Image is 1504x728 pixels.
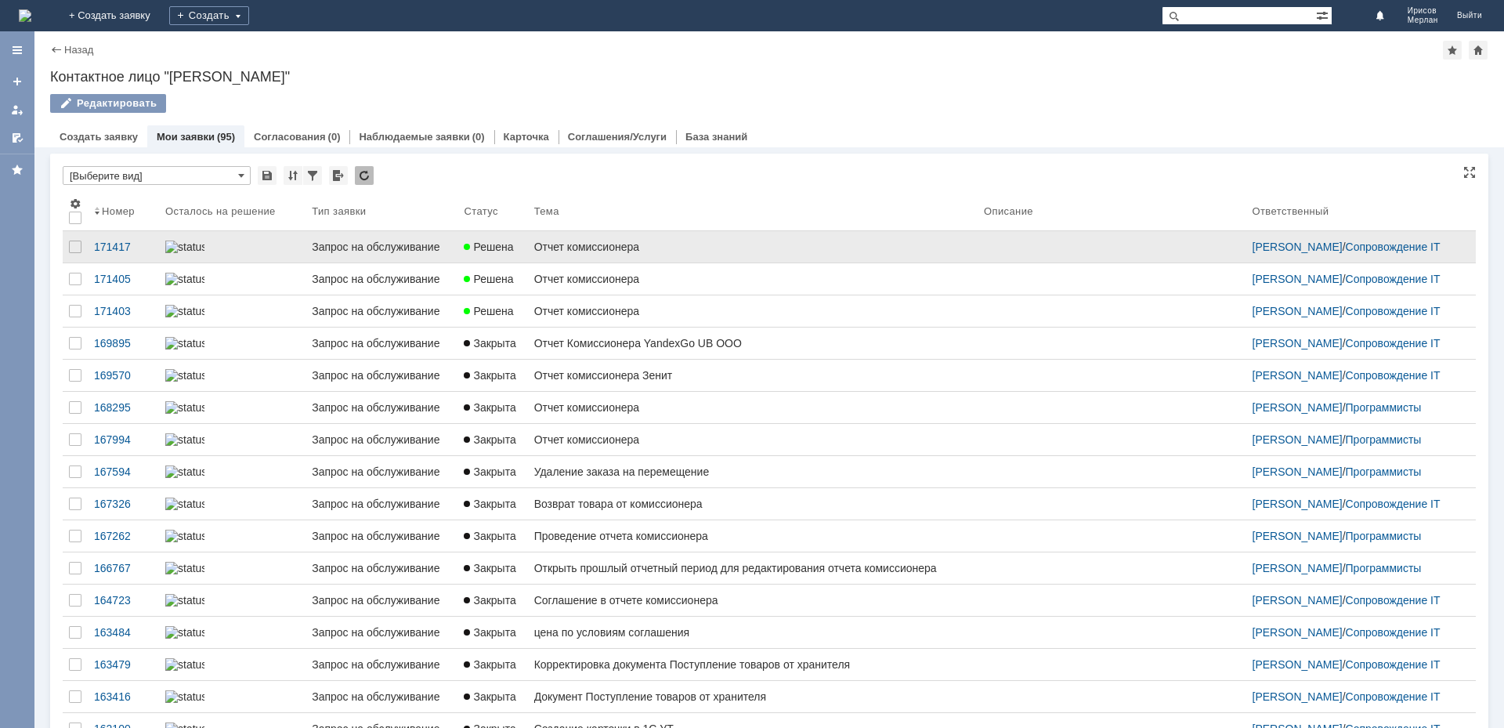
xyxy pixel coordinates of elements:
[528,552,978,584] a: Открыть прошлый отчетный период для редактирования отчета комиссионера
[457,424,527,455] a: Закрыта
[312,433,451,446] div: Запрос на обслуживание
[88,191,159,231] th: Номер
[217,131,235,143] div: (95)
[534,562,971,574] div: Открыть прошлый отчетный период для редактирования отчета комиссионера
[1253,658,1343,671] a: [PERSON_NAME]
[165,530,204,542] img: statusbar-100 (1).png
[1346,369,1441,382] a: Сопровождение IT
[457,585,527,616] a: Закрыта
[1346,658,1441,671] a: Сопровождение IT
[305,456,457,487] a: Запрос на обслуживание
[159,263,305,295] a: statusbar-100 (1).png
[94,241,153,253] div: 171417
[159,649,305,680] a: statusbar-100 (1).png
[464,369,515,382] span: Закрыта
[88,263,159,295] a: 171405
[94,305,153,317] div: 171403
[457,520,527,552] a: Закрыта
[464,530,515,542] span: Закрыта
[312,562,451,574] div: Запрос на обслуживание
[1346,273,1441,285] a: Сопровождение IT
[94,690,153,703] div: 163416
[312,498,451,510] div: Запрос на обслуживание
[528,392,978,423] a: Отчет комиссионера
[1253,337,1343,350] a: [PERSON_NAME]
[464,498,515,510] span: Закрыта
[1346,305,1441,317] a: Сопровождение IT
[1443,41,1462,60] div: Добавить в избранное
[312,273,451,285] div: Запрос на обслуживание
[94,337,153,350] div: 169895
[165,305,204,317] img: statusbar-100 (1).png
[305,488,457,520] a: Запрос на обслуживание
[528,617,978,648] a: цена по условиям соглашения
[472,131,485,143] div: (0)
[88,649,159,680] a: 163479
[1253,305,1457,317] div: /
[464,562,515,574] span: Закрыта
[1253,369,1343,382] a: [PERSON_NAME]
[312,241,451,253] div: Запрос на обслуживание
[1253,273,1343,285] a: [PERSON_NAME]
[312,530,451,542] div: Запрос на обслуживание
[159,617,305,648] a: statusbar-100 (1).png
[528,424,978,455] a: Отчет комиссионера
[1253,273,1457,285] div: /
[1469,41,1488,60] div: Сделать домашней страницей
[1253,241,1457,253] div: /
[305,231,457,263] a: Запрос на обслуживание
[534,401,971,414] div: Отчет комиссионера
[69,197,81,210] span: Настройки
[1346,626,1441,639] a: Сопровождение IT
[464,401,515,414] span: Закрыта
[159,424,305,455] a: statusbar-100 (1).png
[88,520,159,552] a: 167262
[464,433,515,446] span: Закрыта
[284,166,302,185] div: Сортировка...
[1463,166,1476,179] div: На всю страницу
[94,401,153,414] div: 168295
[165,433,204,446] img: statusbar-100 (1).png
[159,488,305,520] a: statusbar-60 (1).png
[1346,530,1422,542] a: Программисты
[1246,191,1463,231] th: Ответственный
[1253,594,1343,607] a: [PERSON_NAME]
[1253,562,1343,574] a: [PERSON_NAME]
[464,241,513,253] span: Решена
[528,456,978,487] a: Удаление заказа на перемещение
[19,9,31,22] a: Перейти на домашнюю страницу
[355,166,374,185] div: Обновлять список
[464,305,513,317] span: Решена
[165,401,204,414] img: statusbar-100 (1).png
[165,594,204,607] img: statusbar-100 (1).png
[165,465,204,478] img: statusbar-100 (1).png
[1346,562,1422,574] a: Программисты
[159,392,305,423] a: statusbar-100 (1).png
[88,488,159,520] a: 167326
[102,205,135,217] div: Номер
[312,690,451,703] div: Запрос на обслуживание
[528,520,978,552] a: Проведение отчета комиссионера
[1346,337,1441,350] a: Сопровождение IT
[528,360,978,391] a: Отчет комиссионера Зенит
[88,360,159,391] a: 169570
[94,658,153,671] div: 163479
[5,69,30,94] a: Создать заявку
[528,328,978,359] a: Отчет Комиссионера YandexGo UB ООО
[457,360,527,391] a: Закрыта
[165,337,204,350] img: statusbar-100 (1).png
[1253,369,1457,382] div: /
[528,488,978,520] a: Возврат товара от комиссионера
[534,337,971,350] div: Отчет Комиссионера YandexGo UB ООО
[1253,562,1457,574] div: /
[528,263,978,295] a: Отчет комиссионера
[94,626,153,639] div: 163484
[1253,626,1457,639] div: /
[1408,16,1438,25] span: Мерлан
[94,273,153,285] div: 171405
[305,681,457,712] a: Запрос на обслуживание
[88,552,159,584] a: 166767
[94,465,153,478] div: 167594
[88,231,159,263] a: 171417
[534,273,971,285] div: Отчет комиссионера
